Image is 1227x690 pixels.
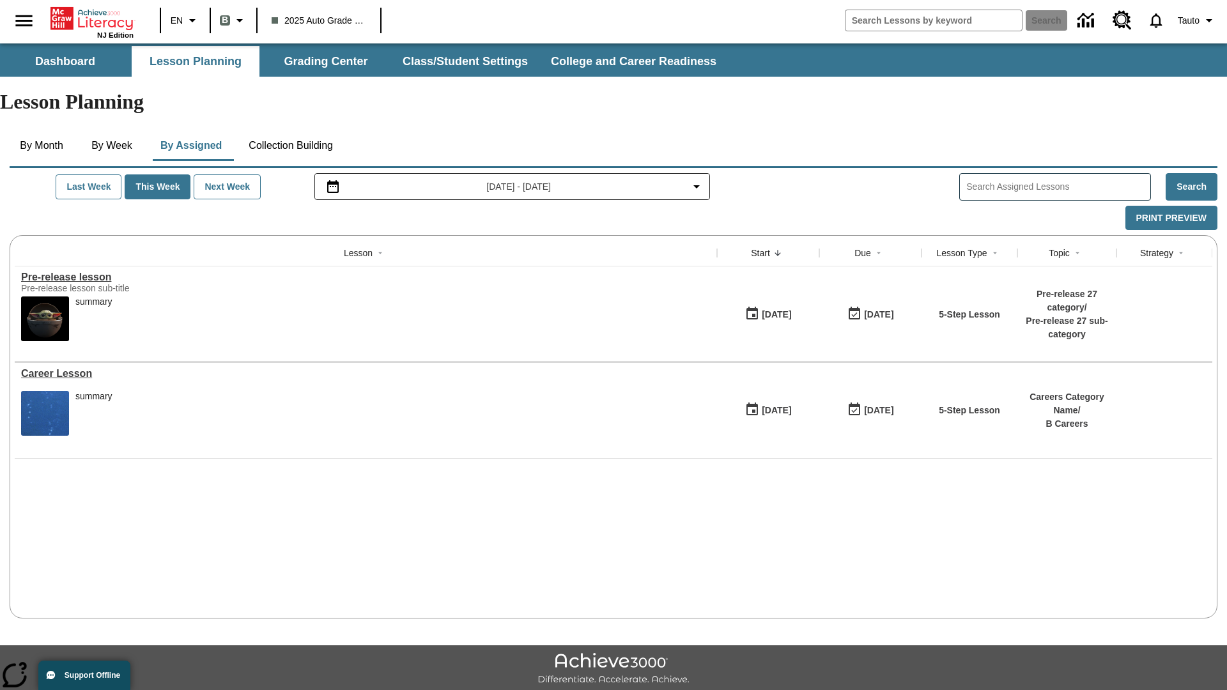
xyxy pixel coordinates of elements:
img: hero alt text [21,296,69,341]
button: Grading Center [262,46,390,77]
span: Support Offline [65,671,120,680]
button: Class/Student Settings [392,46,538,77]
button: Next Week [194,174,261,199]
input: Search Assigned Lessons [966,178,1150,196]
button: Sort [1070,245,1085,261]
button: Print Preview [1125,206,1217,231]
input: search field [845,10,1022,31]
button: Search [1166,173,1217,201]
div: Pre-release lesson sub-title [21,283,213,293]
a: Career Lesson, Lessons [21,368,711,379]
span: 2025 Auto Grade 1 B [272,14,366,27]
p: 5-Step Lesson [939,404,1000,417]
button: Sort [871,245,886,261]
div: Lesson [344,247,373,259]
div: Due [854,247,871,259]
button: Language: EN, Select a language [165,9,206,32]
button: Collection Building [238,130,343,161]
a: Resource Center, Will open in new tab [1105,3,1139,38]
a: Data Center [1070,3,1105,38]
span: Tauto [1178,14,1200,27]
button: Sort [373,245,388,261]
button: Sort [770,245,785,261]
button: Open side menu [5,2,43,40]
div: Pre-release lesson [21,272,711,283]
button: 01/25/26: Last day the lesson can be accessed [843,302,898,326]
div: Strategy [1140,247,1173,259]
div: summary [75,296,112,341]
div: summary [75,391,112,402]
div: [DATE] [864,402,893,418]
button: 01/13/25: First time the lesson was available [741,398,796,422]
div: Career Lesson [21,368,711,379]
button: By Week [80,130,144,161]
button: Sort [987,245,1003,261]
div: [DATE] [762,402,791,418]
img: fish [21,391,69,436]
a: Home [50,6,134,31]
button: Dashboard [1,46,129,77]
div: [DATE] [762,307,791,323]
a: Pre-release lesson, Lessons [21,272,711,283]
p: 5-Step Lesson [939,308,1000,321]
button: Boost Class color is gray green. Change class color [215,9,252,32]
button: 01/22/25: First time the lesson was available [741,302,796,326]
button: College and Career Readiness [541,46,727,77]
svg: Collapse Date Range Filter [689,179,704,194]
button: This Week [125,174,190,199]
p: Careers Category Name / [1024,390,1110,417]
div: summary [75,296,112,307]
p: B Careers [1024,417,1110,431]
button: Lesson Planning [132,46,259,77]
button: Last Week [56,174,121,199]
span: B [222,12,228,28]
a: Notifications [1139,4,1173,37]
span: EN [171,14,183,27]
p: Pre-release 27 sub-category [1024,314,1110,341]
img: Achieve3000 Differentiate Accelerate Achieve [537,653,690,686]
div: Topic [1049,247,1070,259]
button: Profile/Settings [1173,9,1222,32]
div: summary [75,391,112,436]
button: 01/17/26: Last day the lesson can be accessed [843,398,898,422]
span: NJ Edition [97,31,134,39]
div: Home [50,4,134,39]
div: Lesson Type [936,247,987,259]
div: [DATE] [864,307,893,323]
p: Pre-release 27 category / [1024,287,1110,314]
span: [DATE] - [DATE] [486,180,551,194]
button: Support Offline [38,661,130,690]
button: By Assigned [150,130,232,161]
button: Select the date range menu item [320,179,704,194]
button: By Month [10,130,73,161]
div: Start [751,247,770,259]
button: Sort [1173,245,1189,261]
